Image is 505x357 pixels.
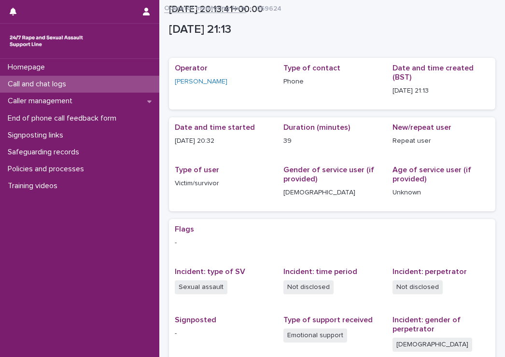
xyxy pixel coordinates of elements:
span: Emotional support [283,329,347,343]
p: - [175,329,272,339]
p: - [175,238,490,248]
a: Operator monitoring form [164,2,246,13]
span: Age of service user (if provided) [393,166,471,183]
p: Victim/survivor [175,178,272,189]
p: Repeat user [393,136,490,146]
span: Type of user [175,166,219,174]
p: Caller management [4,96,80,106]
span: Not disclosed [393,280,443,294]
p: Training videos [4,181,65,191]
span: Not disclosed [283,280,334,294]
p: Policies and processes [4,165,92,174]
span: Incident: time period [283,268,357,275]
p: Signposting links [4,131,71,140]
span: Type of support received [283,316,373,324]
span: Sexual assault [175,280,227,294]
span: Date and time created (BST) [393,64,474,81]
p: Phone [283,77,380,87]
p: Safeguarding records [4,148,87,157]
p: Unknown [393,188,490,198]
span: [DEMOGRAPHIC_DATA] [393,338,472,352]
span: Duration (minutes) [283,124,350,131]
p: [DATE] 20:32 [175,136,272,146]
p: Call and chat logs [4,80,74,89]
img: rhQMoQhaT3yELyF149Cw [8,31,85,51]
span: Incident: perpetrator [393,268,467,275]
span: Flags [175,225,194,233]
span: Incident: gender of perpetrator [393,316,461,333]
p: 39 [283,136,380,146]
span: Incident: type of SV [175,268,245,275]
p: End of phone call feedback form [4,114,124,123]
a: [PERSON_NAME] [175,77,227,87]
span: Date and time started [175,124,255,131]
p: [DATE] 21:13 [393,86,490,96]
p: Homepage [4,63,53,72]
p: [DATE] 21:13 [169,23,491,37]
p: [DEMOGRAPHIC_DATA] [283,188,380,198]
span: Type of contact [283,64,340,72]
span: New/repeat user [393,124,451,131]
span: Signposted [175,316,216,324]
p: 259624 [257,2,281,13]
span: Operator [175,64,208,72]
span: Gender of service user (if provided) [283,166,374,183]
